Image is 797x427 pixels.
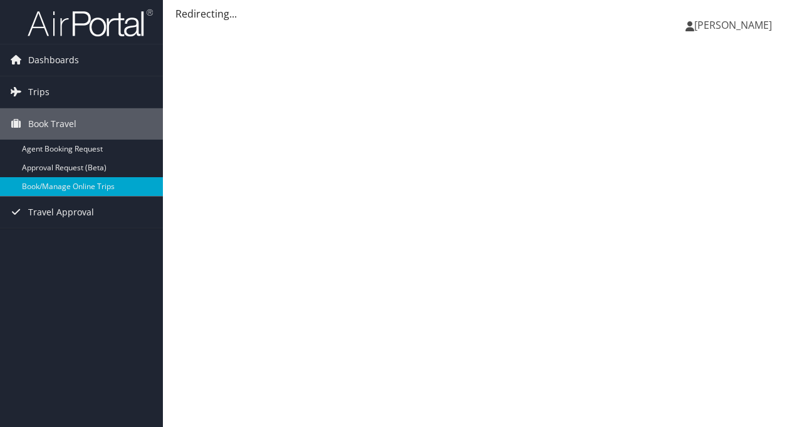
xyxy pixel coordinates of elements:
[175,6,784,21] div: Redirecting...
[28,8,153,38] img: airportal-logo.png
[694,18,772,32] span: [PERSON_NAME]
[28,44,79,76] span: Dashboards
[685,6,784,44] a: [PERSON_NAME]
[28,197,94,228] span: Travel Approval
[28,76,49,108] span: Trips
[28,108,76,140] span: Book Travel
